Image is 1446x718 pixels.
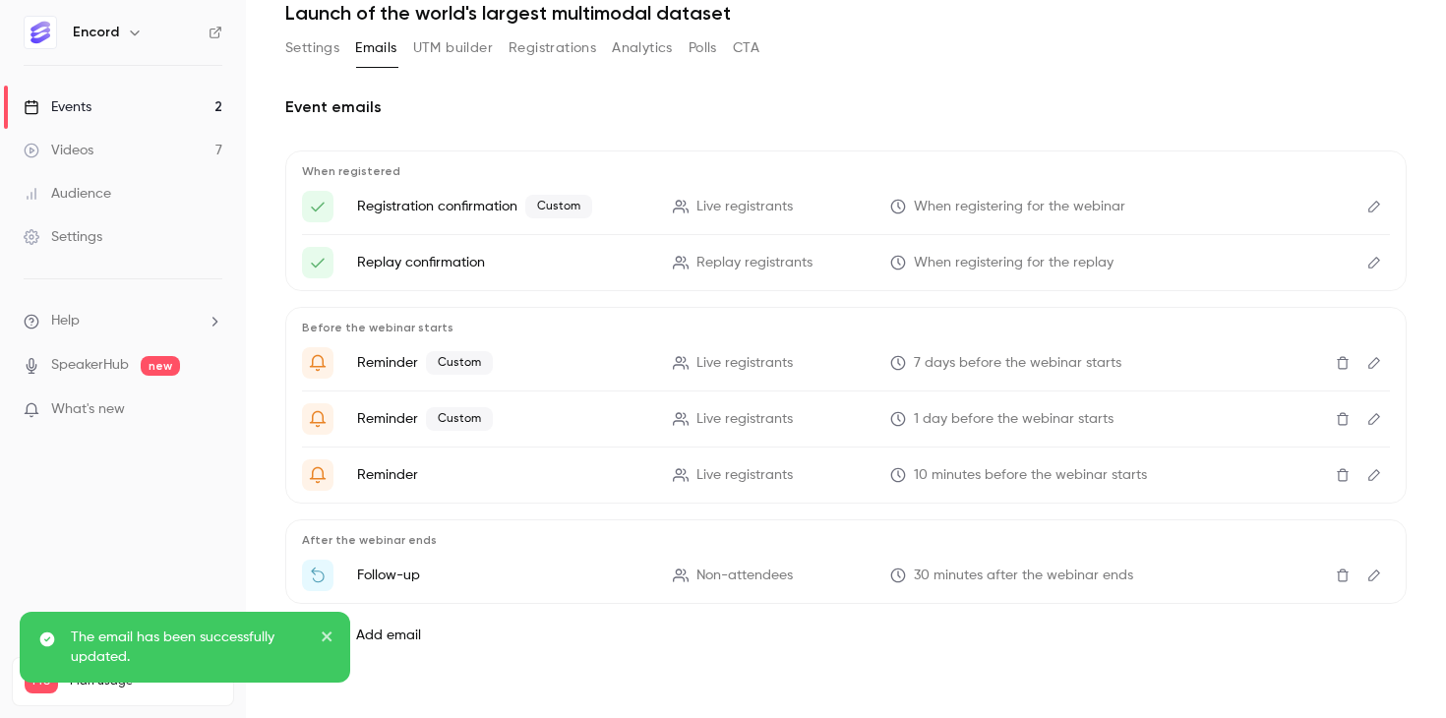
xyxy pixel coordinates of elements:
[355,32,396,64] button: Emails
[302,163,1390,179] p: When registered
[141,356,180,376] span: new
[914,197,1125,217] span: When registering for the webinar
[914,253,1114,273] span: When registering for the replay
[1358,191,1390,222] button: Edit
[302,560,1390,591] li: Watch the replay of {{ event_name }}
[357,465,649,485] p: Reminder
[302,191,1390,222] li: Here's your access link to {{ event_name }}!
[1358,247,1390,278] button: Edit
[696,253,813,273] span: Replay registrants
[302,247,1390,278] li: Here's your access link to {{ event_name }}!
[302,459,1390,491] li: {{ event_name }} is about to go live
[689,32,717,64] button: Polls
[357,253,649,272] p: Replay confirmation
[733,32,759,64] button: CTA
[1358,347,1390,379] button: Edit
[285,1,1407,25] h1: Launch of the world's largest multimodal dataset
[1358,403,1390,435] button: Edit
[696,409,793,430] span: Live registrants
[357,407,649,431] p: Reminder
[914,566,1133,586] span: 30 minutes after the webinar ends
[24,227,102,247] div: Settings
[1327,403,1358,435] button: Delete
[321,628,334,651] button: close
[696,353,793,374] span: Live registrants
[302,320,1390,335] p: Before the webinar starts
[302,347,1390,379] li: One week until {{ event_name }}
[1358,459,1390,491] button: Edit
[285,95,1407,119] h2: Event emails
[1358,560,1390,591] button: Edit
[25,17,56,48] img: Encord
[356,626,421,645] label: Add email
[51,399,125,420] span: What's new
[357,351,649,375] p: Reminder
[51,355,129,376] a: SpeakerHub
[302,403,1390,435] li: Join us for {{ event_name }} tomorrow
[696,566,793,586] span: Non-attendees
[914,353,1121,374] span: 7 days before the webinar starts
[357,566,649,585] p: Follow-up
[426,407,493,431] span: Custom
[1327,560,1358,591] button: Delete
[24,97,91,117] div: Events
[1327,347,1358,379] button: Delete
[696,465,793,486] span: Live registrants
[24,311,222,331] li: help-dropdown-opener
[24,184,111,204] div: Audience
[525,195,592,218] span: Custom
[696,197,793,217] span: Live registrants
[509,32,596,64] button: Registrations
[73,23,119,42] h6: Encord
[914,465,1147,486] span: 10 minutes before the webinar starts
[302,532,1390,548] p: After the webinar ends
[357,195,649,218] p: Registration confirmation
[24,141,93,160] div: Videos
[612,32,673,64] button: Analytics
[413,32,493,64] button: UTM builder
[71,628,307,667] p: The email has been successfully updated.
[51,311,80,331] span: Help
[914,409,1114,430] span: 1 day before the webinar starts
[285,32,339,64] button: Settings
[426,351,493,375] span: Custom
[1327,459,1358,491] button: Delete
